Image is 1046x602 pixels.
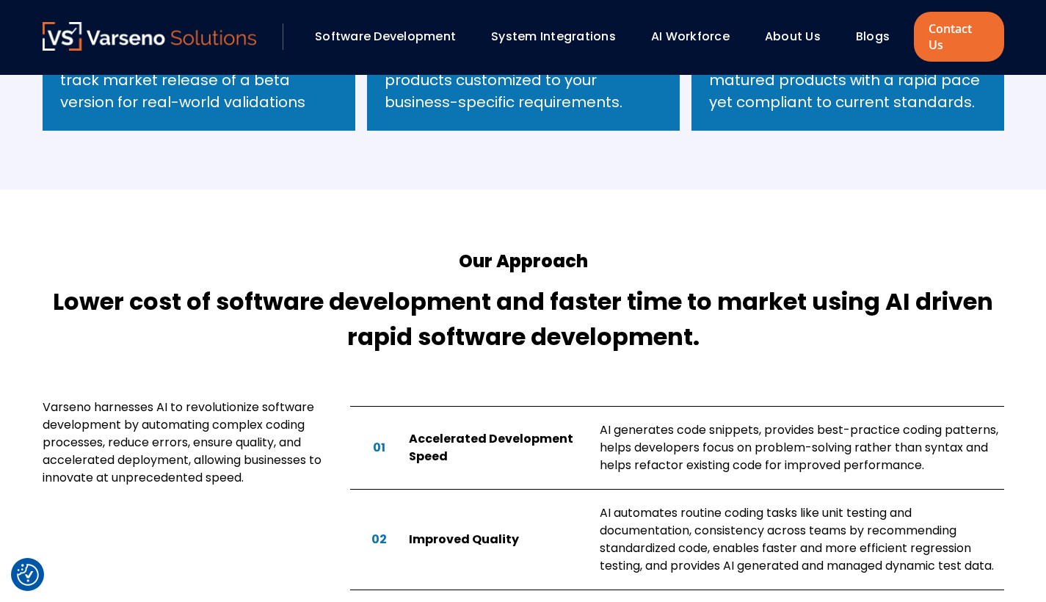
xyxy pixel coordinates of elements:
[409,430,588,465] div: Accelerated Development Speed
[651,28,730,45] a: AI Workforce
[914,12,1003,62] a: Contact Us
[600,504,1004,575] div: AI automates routine coding tasks like unit testing and documentation, consistency across teams b...
[385,47,662,113] p: Developing scalable and robust new products customized to your business-specific requirements.
[350,439,409,457] div: 01
[600,421,1004,474] div: AI generates code snippets, provides best-practice coding patterns, helps developers focus on pro...
[765,28,821,45] a: About Us
[315,28,456,45] a: Software Development
[43,399,327,487] p: Varseno harnesses AI to revolutionize software development by automating complex coding processes...
[849,24,910,49] div: Blogs
[43,248,1004,275] h5: Our Approach
[17,564,39,586] img: Revisit consent button
[43,22,257,51] img: Varseno Solutions – Product Engineering & IT Services
[491,28,616,45] a: System Integrations
[350,531,409,548] div: 02
[709,47,987,113] p: Modernizing the framework of matured products with a rapid pace yet compliant to current standards.
[484,24,636,49] div: System Integrations
[758,24,841,49] div: About Us
[60,47,338,113] p: Developed with an intent to fast-track market release of a beta version for real-world validations
[43,284,1004,355] h4: Lower cost of software development and faster time to market using AI driven rapid software devel...
[856,28,890,45] a: Blogs
[644,24,750,49] div: AI Workforce
[17,564,39,586] button: Cookie Settings
[409,531,588,548] div: Improved Quality
[308,24,476,49] div: Software Development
